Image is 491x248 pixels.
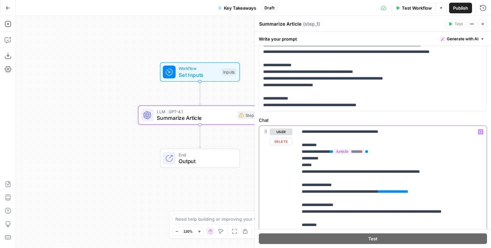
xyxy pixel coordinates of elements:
span: ( step_1 ) [303,21,320,27]
span: Summarize Article [157,114,234,122]
span: Test [454,21,463,27]
span: Draft [264,5,274,11]
div: EndOutput [138,149,262,168]
button: Generate with AI [438,35,487,43]
div: LLM · GPT-4.1Summarize ArticleStep 1 [138,106,262,125]
span: Workflow [179,65,218,72]
div: Inputs [222,69,236,76]
button: Test [445,20,466,28]
div: Step 1 [238,111,258,119]
span: LLM · GPT-4.1 [157,109,234,115]
span: Output [179,157,233,165]
span: 120% [183,229,193,234]
span: End [179,151,233,158]
span: Set Inputs [179,71,218,79]
button: user [270,128,292,135]
span: Publish [453,5,468,11]
label: Chat [259,117,487,124]
button: Test [259,233,487,244]
g: Edge from start to step_1 [199,82,201,105]
span: Generate with AI [447,36,478,42]
span: Key Takeaways [224,5,256,11]
button: Publish [449,3,472,13]
textarea: Summarize Article [259,21,301,27]
g: Edge from step_1 to end [199,125,201,148]
div: Write your prompt [255,32,491,46]
div: WorkflowSet InputsInputs [138,63,262,82]
button: Delete [270,138,292,145]
button: Key Takeaways [214,3,260,13]
span: Test [368,235,378,242]
span: Test Workflow [402,5,432,11]
button: Test Workflow [392,3,436,13]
